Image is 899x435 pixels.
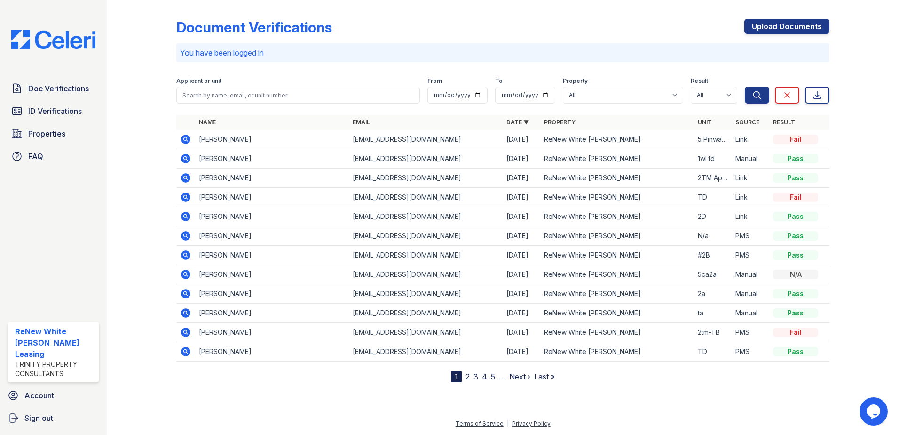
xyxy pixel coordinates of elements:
[8,102,99,121] a: ID Verifications
[773,173,818,183] div: Pass
[456,420,504,427] a: Terms of Service
[503,207,540,226] td: [DATE]
[349,284,503,304] td: [EMAIL_ADDRESS][DOMAIN_NAME]
[544,119,576,126] a: Property
[503,342,540,362] td: [DATE]
[540,304,694,323] td: ReNew White [PERSON_NAME]
[694,207,732,226] td: 2D
[773,135,818,144] div: Fail
[694,323,732,342] td: 2tm-TB
[732,207,769,226] td: Link
[732,169,769,188] td: Link
[507,420,509,427] div: |
[503,169,540,188] td: [DATE]
[694,226,732,246] td: N/a
[773,347,818,356] div: Pass
[773,289,818,298] div: Pass
[540,226,694,246] td: ReNew White [PERSON_NAME]
[540,342,694,362] td: ReNew White [PERSON_NAME]
[773,231,818,241] div: Pass
[860,397,890,426] iframe: chat widget
[473,372,478,381] a: 3
[732,284,769,304] td: Manual
[195,226,349,246] td: [PERSON_NAME]
[28,83,89,94] span: Doc Verifications
[503,188,540,207] td: [DATE]
[506,119,529,126] a: Date ▼
[195,149,349,169] td: [PERSON_NAME]
[349,304,503,323] td: [EMAIL_ADDRESS][DOMAIN_NAME]
[180,47,826,58] p: You have been logged in
[8,147,99,166] a: FAQ
[195,207,349,226] td: [PERSON_NAME]
[732,188,769,207] td: Link
[735,119,759,126] a: Source
[15,360,95,379] div: Trinity Property Consultants
[349,323,503,342] td: [EMAIL_ADDRESS][DOMAIN_NAME]
[427,77,442,85] label: From
[349,246,503,265] td: [EMAIL_ADDRESS][DOMAIN_NAME]
[195,246,349,265] td: [PERSON_NAME]
[349,188,503,207] td: [EMAIL_ADDRESS][DOMAIN_NAME]
[773,119,795,126] a: Result
[349,226,503,246] td: [EMAIL_ADDRESS][DOMAIN_NAME]
[195,284,349,304] td: [PERSON_NAME]
[694,304,732,323] td: ta
[563,77,588,85] label: Property
[773,154,818,163] div: Pass
[4,409,103,427] a: Sign out
[349,130,503,149] td: [EMAIL_ADDRESS][DOMAIN_NAME]
[694,284,732,304] td: 2a
[732,246,769,265] td: PMS
[503,226,540,246] td: [DATE]
[691,77,708,85] label: Result
[491,372,495,381] a: 5
[503,149,540,169] td: [DATE]
[773,270,818,279] div: N/A
[349,149,503,169] td: [EMAIL_ADDRESS][DOMAIN_NAME]
[694,265,732,284] td: 5ca2a
[195,169,349,188] td: [PERSON_NAME]
[540,265,694,284] td: ReNew White [PERSON_NAME]
[694,169,732,188] td: 2TM Apt 2D, Floorplan [GEOGRAPHIC_DATA]
[503,265,540,284] td: [DATE]
[503,304,540,323] td: [DATE]
[4,386,103,405] a: Account
[732,226,769,246] td: PMS
[744,19,829,34] a: Upload Documents
[503,323,540,342] td: [DATE]
[540,130,694,149] td: ReNew White [PERSON_NAME]
[540,149,694,169] td: ReNew White [PERSON_NAME]
[732,130,769,149] td: Link
[540,323,694,342] td: ReNew White [PERSON_NAME]
[349,342,503,362] td: [EMAIL_ADDRESS][DOMAIN_NAME]
[698,119,712,126] a: Unit
[195,342,349,362] td: [PERSON_NAME]
[503,246,540,265] td: [DATE]
[694,188,732,207] td: TD
[540,207,694,226] td: ReNew White [PERSON_NAME]
[540,188,694,207] td: ReNew White [PERSON_NAME]
[495,77,503,85] label: To
[28,151,43,162] span: FAQ
[509,372,530,381] a: Next ›
[15,326,95,360] div: ReNew White [PERSON_NAME] Leasing
[540,169,694,188] td: ReNew White [PERSON_NAME]
[195,304,349,323] td: [PERSON_NAME]
[534,372,555,381] a: Last »
[28,128,65,139] span: Properties
[773,308,818,318] div: Pass
[349,169,503,188] td: [EMAIL_ADDRESS][DOMAIN_NAME]
[353,119,370,126] a: Email
[8,124,99,143] a: Properties
[540,246,694,265] td: ReNew White [PERSON_NAME]
[482,372,487,381] a: 4
[176,77,221,85] label: Applicant or unit
[465,372,470,381] a: 2
[732,323,769,342] td: PMS
[349,265,503,284] td: [EMAIL_ADDRESS][DOMAIN_NAME]
[773,193,818,202] div: Fail
[195,130,349,149] td: [PERSON_NAME]
[199,119,216,126] a: Name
